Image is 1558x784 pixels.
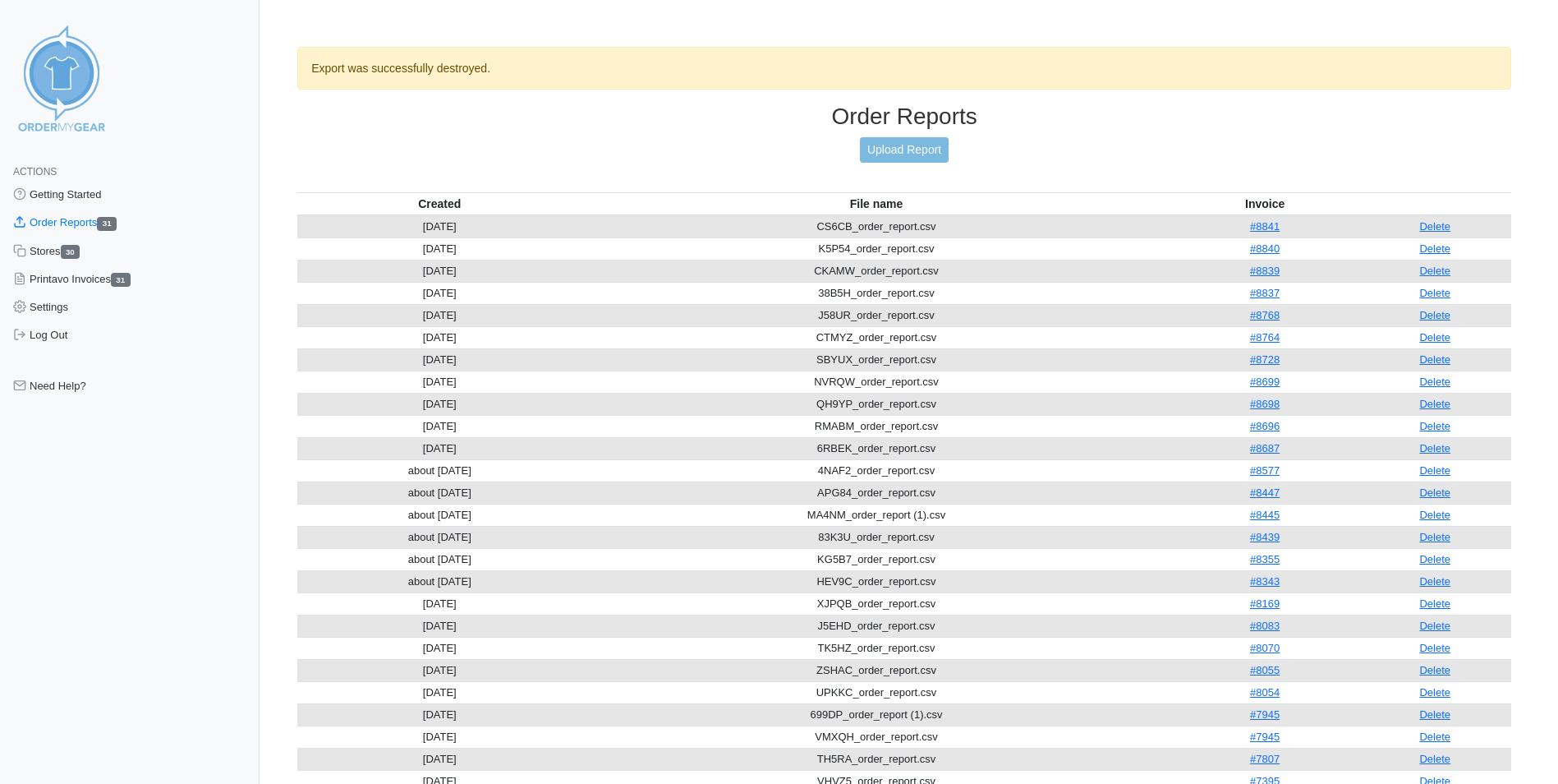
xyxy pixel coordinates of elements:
a: #8439 [1250,531,1280,543]
a: Delete [1419,309,1450,321]
a: #8837 [1250,287,1280,299]
td: APG84_order_report.csv [581,482,1170,504]
a: Delete [1419,331,1450,344]
th: File name [581,192,1170,215]
td: [DATE] [297,371,581,393]
td: J5EHD_order_report.csv [581,615,1170,637]
a: Delete [1419,620,1450,632]
td: [DATE] [297,304,581,326]
th: Invoice [1171,192,1359,215]
td: QH9YP_order_report.csv [581,393,1170,415]
a: Delete [1419,708,1450,721]
td: about [DATE] [297,548,581,570]
td: KG5B7_order_report.csv [581,548,1170,570]
a: #8070 [1250,642,1280,654]
td: J58UR_order_report.csv [581,304,1170,326]
a: #8447 [1250,487,1280,499]
span: 31 [97,217,117,231]
a: Delete [1419,531,1450,543]
td: [DATE] [297,415,581,437]
a: Delete [1419,353,1450,366]
a: #8840 [1250,242,1280,255]
span: Actions [13,166,57,178]
td: [DATE] [297,437,581,459]
td: [DATE] [297,593,581,615]
a: #8764 [1250,331,1280,344]
td: [DATE] [297,326,581,348]
td: [DATE] [297,282,581,304]
td: [DATE] [297,348,581,371]
td: CTMYZ_order_report.csv [581,326,1170,348]
a: Delete [1419,376,1450,388]
a: #8054 [1250,686,1280,699]
a: #8696 [1250,420,1280,432]
a: #8169 [1250,597,1280,610]
a: Delete [1419,287,1450,299]
td: about [DATE] [297,459,581,482]
a: Delete [1419,220,1450,233]
td: [DATE] [297,637,581,659]
td: 38B5H_order_report.csv [581,282,1170,304]
a: #8355 [1250,553,1280,565]
a: Delete [1419,753,1450,765]
td: HEV9C_order_report.csv [581,570,1170,593]
td: about [DATE] [297,482,581,504]
a: #8445 [1250,509,1280,521]
a: Delete [1419,509,1450,521]
th: Created [297,192,581,215]
td: XJPQB_order_report.csv [581,593,1170,615]
td: K5P54_order_report.csv [581,238,1170,260]
a: Delete [1419,664,1450,676]
a: #8687 [1250,442,1280,454]
td: [DATE] [297,238,581,260]
td: UPKKC_order_report.csv [581,681,1170,703]
div: Export was successfully destroyed. [297,47,1511,90]
td: [DATE] [297,615,581,637]
a: Delete [1419,398,1450,410]
a: Delete [1419,464,1450,477]
a: Delete [1419,731,1450,743]
a: #8728 [1250,353,1280,366]
td: about [DATE] [297,570,581,593]
a: Upload Report [860,137,949,163]
a: #8698 [1250,398,1280,410]
a: #8083 [1250,620,1280,632]
a: #8768 [1250,309,1280,321]
a: #8841 [1250,220,1280,233]
td: RMABM_order_report.csv [581,415,1170,437]
a: #8839 [1250,265,1280,277]
h3: Order Reports [297,103,1511,131]
a: Delete [1419,597,1450,610]
td: CS6CB_order_report.csv [581,215,1170,238]
td: [DATE] [297,260,581,282]
a: #8577 [1250,464,1280,477]
a: Delete [1419,575,1450,588]
td: NVRQW_order_report.csv [581,371,1170,393]
td: TH5RA_order_report.csv [581,748,1170,770]
a: #7945 [1250,708,1280,721]
a: Delete [1419,553,1450,565]
span: 30 [61,245,80,259]
a: Delete [1419,442,1450,454]
td: 699DP_order_report (1).csv [581,703,1170,726]
td: SBYUX_order_report.csv [581,348,1170,371]
td: about [DATE] [297,504,581,526]
td: CKAMW_order_report.csv [581,260,1170,282]
a: #8055 [1250,664,1280,676]
td: [DATE] [297,215,581,238]
a: #7945 [1250,731,1280,743]
td: 83K3U_order_report.csv [581,526,1170,548]
a: Delete [1419,265,1450,277]
span: 31 [111,273,131,287]
td: MA4NM_order_report (1).csv [581,504,1170,526]
a: Delete [1419,242,1450,255]
td: 6RBEK_order_report.csv [581,437,1170,459]
a: Delete [1419,686,1450,699]
td: [DATE] [297,393,581,415]
td: VMXQH_order_report.csv [581,726,1170,748]
td: [DATE] [297,681,581,703]
td: [DATE] [297,659,581,681]
td: about [DATE] [297,526,581,548]
a: #8343 [1250,575,1280,588]
td: [DATE] [297,726,581,748]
